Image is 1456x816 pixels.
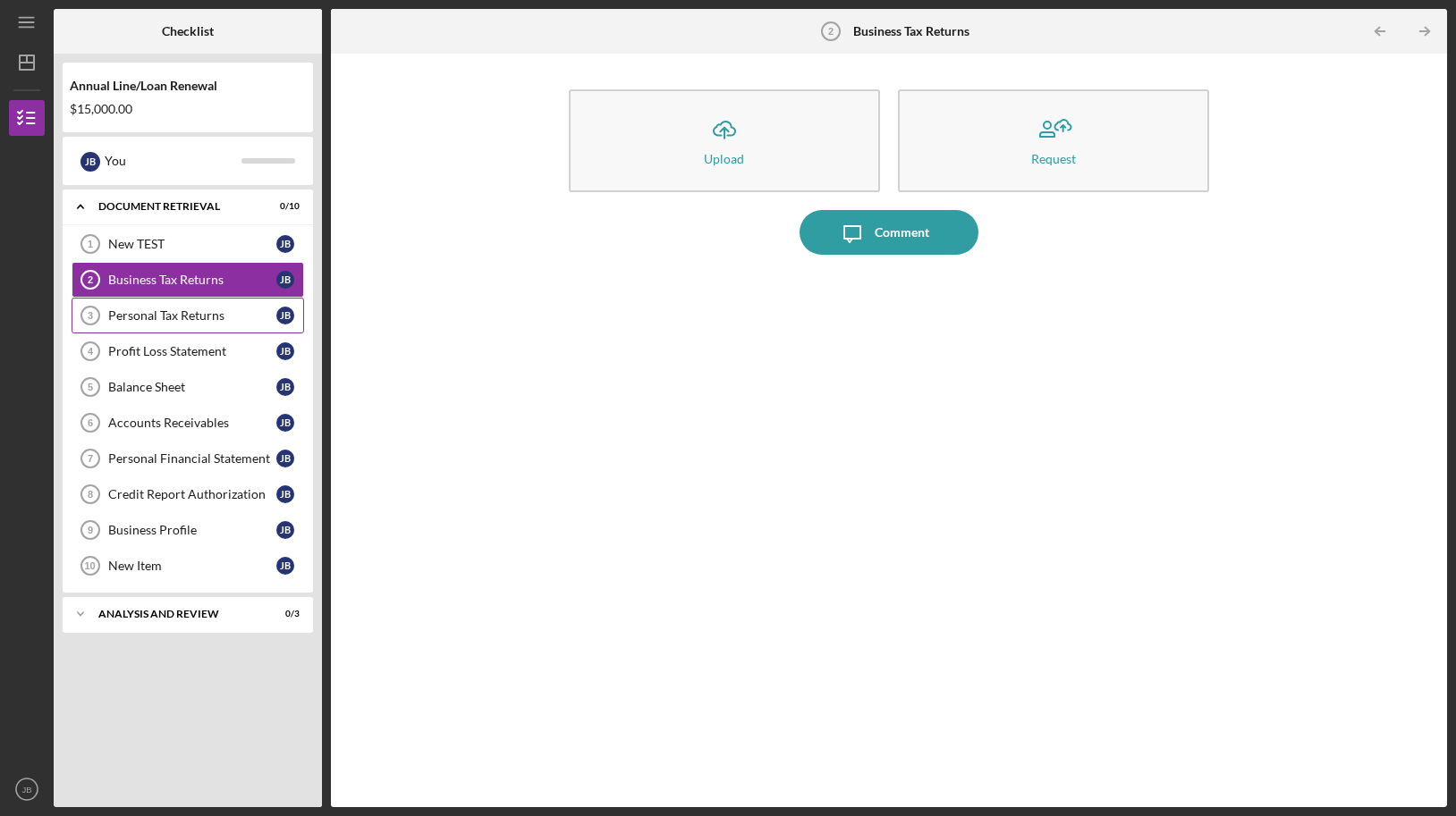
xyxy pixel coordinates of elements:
[70,79,306,93] div: Annual Line/Loan Renewal
[88,274,93,285] tspan: 2
[108,344,276,358] div: Profit Loss Statement
[108,416,276,430] div: Accounts Receivables
[276,307,294,324] div: J B
[72,441,304,476] a: 7Personal Financial StatementJB
[98,609,255,619] div: Analysis and Review
[704,152,744,165] div: Upload
[108,487,276,501] div: Credit Report Authorization
[108,308,276,323] div: Personal Tax Returns
[276,235,294,253] div: J B
[276,450,294,467] div: J B
[898,89,1209,192] button: Request
[72,226,304,262] a: 1New TESTJB
[569,89,880,192] button: Upload
[162,24,214,38] b: Checklist
[828,26,834,37] tspan: 2
[1031,152,1076,165] div: Request
[9,771,45,807] button: JB
[88,417,93,428] tspan: 6
[88,489,93,500] tspan: 8
[72,333,304,369] a: 4Profit Loss StatementJB
[267,609,300,619] div: 0 / 3
[108,273,276,287] div: Business Tax Returns
[72,369,304,405] a: 5Balance SheetJB
[105,146,241,176] div: You
[267,201,300,212] div: 0 / 10
[853,24,969,38] b: Business Tax Returns
[276,271,294,289] div: J B
[276,342,294,360] div: J B
[108,380,276,394] div: Balance Sheet
[80,152,100,172] div: J B
[88,346,94,357] tspan: 4
[108,451,276,466] div: Personal Financial Statement
[88,382,93,392] tspan: 5
[21,785,31,795] text: JB
[72,262,304,298] a: 2Business Tax ReturnsJB
[98,201,255,212] div: Document Retrieval
[276,414,294,432] div: J B
[88,525,93,535] tspan: 9
[276,485,294,503] div: J B
[84,560,95,571] tspan: 10
[72,405,304,441] a: 6Accounts ReceivablesJB
[88,239,93,249] tspan: 1
[88,453,93,464] tspan: 7
[72,298,304,333] a: 3Personal Tax ReturnsJB
[72,548,304,584] a: 10New ItemJB
[276,378,294,396] div: J B
[800,210,978,255] button: Comment
[88,310,93,321] tspan: 3
[108,237,276,251] div: New TEST
[72,476,304,512] a: 8Credit Report AuthorizationJB
[108,523,276,537] div: Business Profile
[875,210,929,255] div: Comment
[108,559,276,573] div: New Item
[70,102,306,116] div: $15,000.00
[72,512,304,548] a: 9Business ProfileJB
[276,521,294,539] div: J B
[276,557,294,575] div: J B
